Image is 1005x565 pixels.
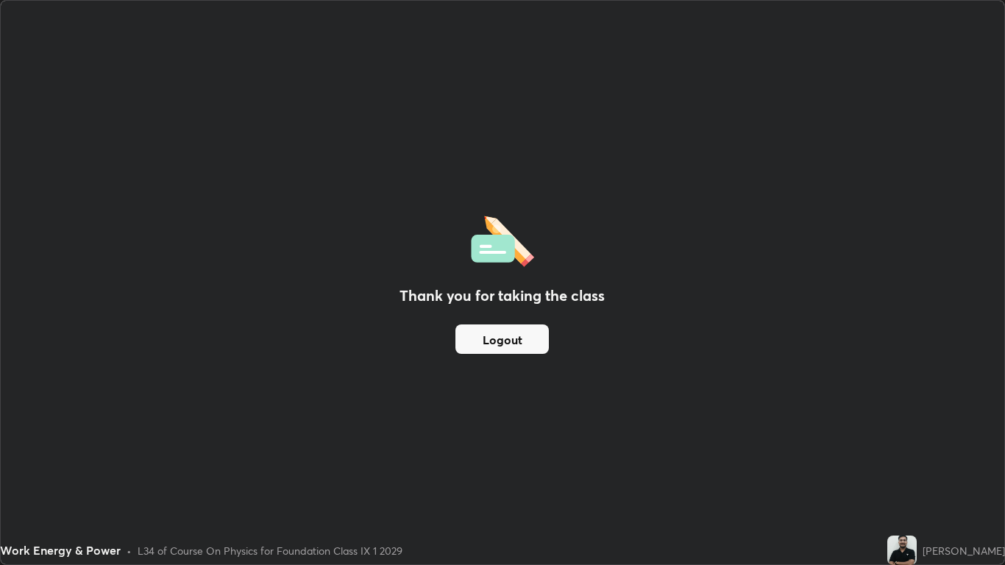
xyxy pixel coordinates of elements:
div: • [127,543,132,558]
button: Logout [455,324,549,354]
div: [PERSON_NAME] [923,543,1005,558]
h2: Thank you for taking the class [399,285,605,307]
div: L34 of Course On Physics for Foundation Class IX 1 2029 [138,543,402,558]
img: offlineFeedback.1438e8b3.svg [471,211,534,267]
img: afe22e03c4c2466bab4a7a088f75780d.jpg [887,536,917,565]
